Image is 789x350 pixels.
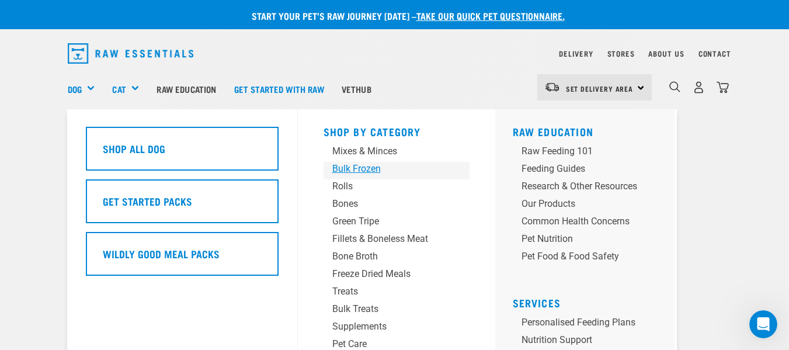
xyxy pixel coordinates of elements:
a: Get Started Packs [86,179,279,232]
h5: Get Started Packs [103,193,192,209]
div: Bulk Treats [332,302,442,316]
img: home-icon-1@2x.png [669,81,680,92]
div: Our Products [522,197,637,211]
div: Treats [332,285,442,299]
a: About Us [648,51,684,56]
a: Common Health Concerns [513,214,665,232]
div: Feeding Guides [522,162,637,176]
a: Bulk Frozen [324,162,470,179]
a: Dog [68,82,82,96]
a: Contact [698,51,731,56]
h5: Shop All Dog [103,141,165,156]
a: Bone Broth [324,249,470,267]
div: Green Tripe [332,214,442,228]
a: Treats [324,285,470,302]
a: Supplements [324,320,470,337]
div: Common Health Concerns [522,214,637,228]
a: Shop All Dog [86,127,279,179]
a: Vethub [333,65,380,112]
a: Wildly Good Meal Packs [86,232,279,285]
a: Mixes & Minces [324,144,470,162]
img: home-icon@2x.png [717,81,729,93]
a: Raw Education [148,65,225,112]
a: Pet Nutrition [513,232,665,249]
a: Fillets & Boneless Meat [324,232,470,249]
a: Raw Education [513,129,594,134]
a: Green Tripe [324,214,470,232]
div: Freeze Dried Meals [332,267,442,281]
a: Our Products [513,197,665,214]
div: Bulk Frozen [332,162,442,176]
div: Bone Broth [332,249,442,264]
a: Cat [112,82,126,96]
a: Stores [607,51,635,56]
a: Pet Food & Food Safety [513,249,665,267]
div: Pet Food & Food Safety [522,249,637,264]
a: take our quick pet questionnaire. [416,13,565,18]
a: Personalised Feeding Plans [513,316,665,333]
div: Mixes & Minces [332,144,442,158]
a: Freeze Dried Meals [324,267,470,285]
a: Feeding Guides [513,162,665,179]
nav: dropdown navigation [58,39,731,68]
h5: Services [513,297,665,306]
a: Raw Feeding 101 [513,144,665,162]
div: Pet Nutrition [522,232,637,246]
a: Delivery [559,51,593,56]
span: Set Delivery Area [566,86,634,91]
a: Bulk Treats [324,302,470,320]
div: Supplements [332,320,442,334]
a: Bones [324,197,470,214]
div: Rolls [332,179,442,193]
a: Rolls [324,179,470,197]
img: user.png [693,81,705,93]
iframe: Intercom live chat [749,310,777,338]
a: Get started with Raw [225,65,333,112]
img: van-moving.png [544,82,560,92]
div: Bones [332,197,442,211]
a: Research & Other Resources [513,179,665,197]
div: Raw Feeding 101 [522,144,637,158]
img: Raw Essentials Logo [68,43,194,64]
h5: Wildly Good Meal Packs [103,246,220,261]
h5: Shop By Category [324,126,470,135]
div: Fillets & Boneless Meat [332,232,442,246]
div: Research & Other Resources [522,179,637,193]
